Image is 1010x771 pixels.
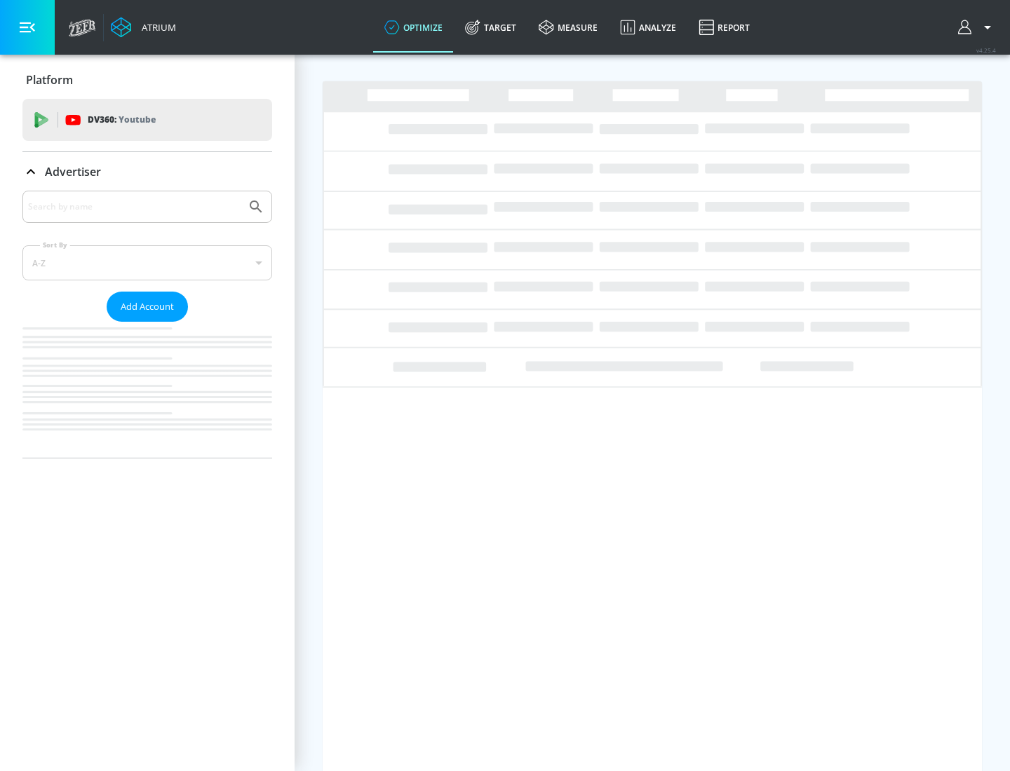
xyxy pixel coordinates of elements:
p: DV360: [88,112,156,128]
div: Advertiser [22,152,272,191]
a: Analyze [609,2,687,53]
div: Advertiser [22,191,272,458]
span: Add Account [121,299,174,315]
button: Add Account [107,292,188,322]
p: Youtube [119,112,156,127]
div: Atrium [136,21,176,34]
div: DV360: Youtube [22,99,272,141]
a: Report [687,2,761,53]
a: optimize [373,2,454,53]
a: measure [527,2,609,53]
a: Atrium [111,17,176,38]
label: Sort By [40,240,70,250]
p: Advertiser [45,164,101,179]
nav: list of Advertiser [22,322,272,458]
div: Platform [22,60,272,100]
div: A-Z [22,245,272,280]
a: Target [454,2,527,53]
input: Search by name [28,198,241,216]
p: Platform [26,72,73,88]
span: v 4.25.4 [976,46,996,54]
